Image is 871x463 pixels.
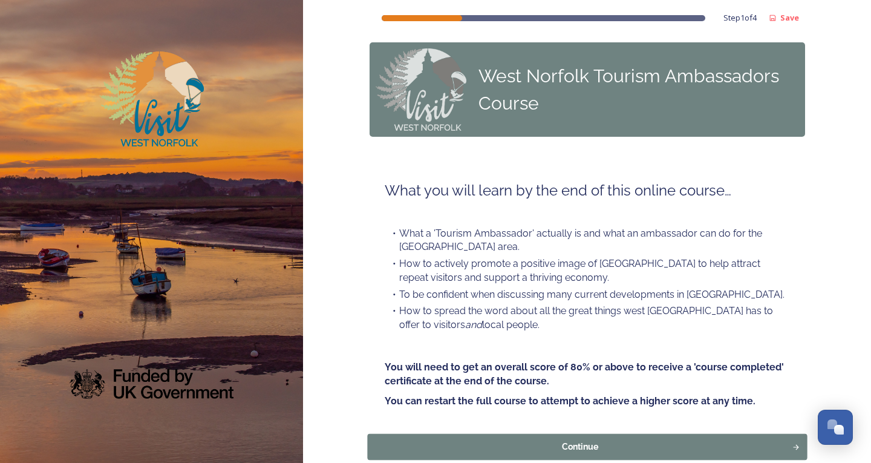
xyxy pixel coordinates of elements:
[385,361,786,387] strong: You will need to get an overall score of 80% or above to receive a 'course completed' certificate...
[478,62,799,117] div: West Norfolk Tourism Ambassadors Course
[385,395,755,407] strong: You can restart the full course to attempt to achieve a higher score at any time.
[723,12,757,24] span: Step 1 of 4
[385,227,790,254] li: What a 'Tourism Ambassador' actually is and what an ambassador can do for the [GEOGRAPHIC_DATA] a...
[374,441,786,453] div: Continue
[367,433,807,459] button: Continue
[465,319,482,330] em: and
[818,410,853,445] button: Open Chat
[780,12,799,23] strong: Save
[385,257,790,284] li: How to actively promote a positive image of [GEOGRAPHIC_DATA] to help attract repeat visitors and...
[385,180,790,201] h2: What you will learn by the end of this online course…
[385,288,790,302] li: To be confident when discussing many current developments in [GEOGRAPHIC_DATA].
[376,48,466,131] img: Step-0_VWN_Logo_for_Panel%20on%20all%20steps.png
[385,304,790,332] li: How to spread the word about all the great things west [GEOGRAPHIC_DATA] has to offer to visitors...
